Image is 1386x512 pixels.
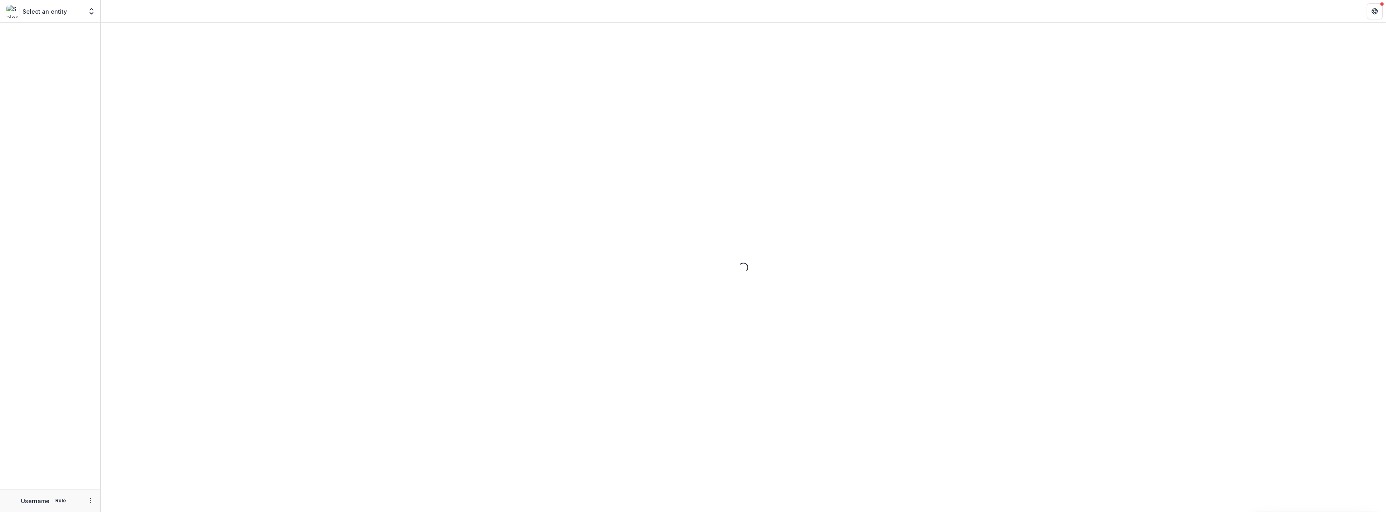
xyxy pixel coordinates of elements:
[6,5,19,18] img: Select an entity
[21,497,50,505] p: Username
[53,497,68,504] p: Role
[1367,3,1383,19] button: Get Help
[23,7,67,16] p: Select an entity
[86,496,95,506] button: More
[86,3,97,19] button: Open entity switcher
